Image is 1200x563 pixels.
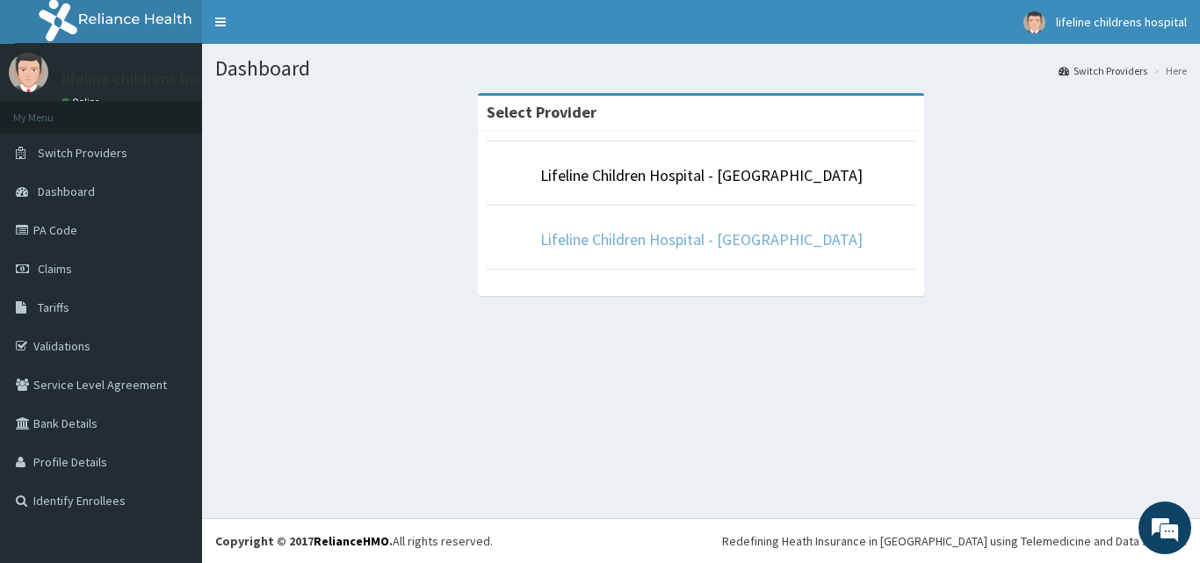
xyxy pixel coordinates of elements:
span: Switch Providers [38,145,127,161]
h1: Dashboard [215,57,1187,80]
p: lifeline childrens hospital [61,71,236,87]
span: Claims [38,261,72,277]
span: Dashboard [38,184,95,199]
li: Here [1149,63,1187,78]
footer: All rights reserved. [202,518,1200,563]
div: Redefining Heath Insurance in [GEOGRAPHIC_DATA] using Telemedicine and Data Science! [722,532,1187,550]
img: User Image [1023,11,1045,33]
a: Online [61,96,104,108]
strong: Select Provider [487,102,596,122]
span: lifeline childrens hospital [1056,14,1187,30]
img: User Image [9,53,48,92]
a: Lifeline Children Hospital - [GEOGRAPHIC_DATA] [540,229,863,249]
a: Switch Providers [1059,63,1147,78]
span: Tariffs [38,300,69,315]
a: RelianceHMO [314,533,389,549]
a: Lifeline Children Hospital - [GEOGRAPHIC_DATA] [540,165,863,185]
strong: Copyright © 2017 . [215,533,393,549]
